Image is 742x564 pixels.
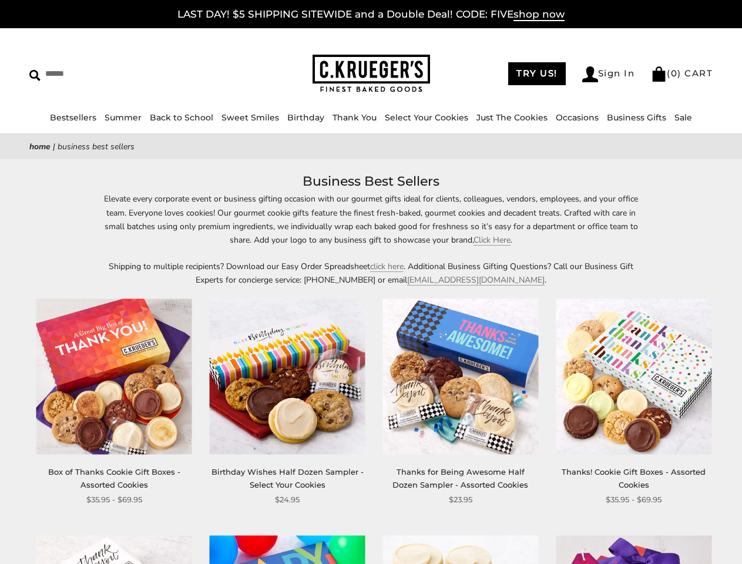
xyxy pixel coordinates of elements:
a: Summer [105,112,142,123]
a: Occasions [556,112,599,123]
span: Business Best Sellers [58,141,135,152]
h1: Business Best Sellers [47,171,695,192]
img: C.KRUEGER'S [313,55,430,93]
a: LAST DAY! $5 SHIPPING SITEWIDE and a Double Deal! CODE: FIVEshop now [177,8,565,21]
span: 0 [671,68,678,79]
a: click here [370,261,404,272]
a: Thanks for Being Awesome Half Dozen Sampler - Assorted Cookies [392,467,528,489]
p: Elevate every corporate event or business gifting occasion with our gourmet gifts ideal for clien... [101,192,642,246]
a: Home [29,141,51,152]
a: Box of Thanks Cookie Gift Boxes - Assorted Cookies [48,467,180,489]
img: Box of Thanks Cookie Gift Boxes - Assorted Cookies [36,298,192,454]
span: $24.95 [275,493,300,506]
a: Business Gifts [607,112,666,123]
img: Birthday Wishes Half Dozen Sampler - Select Your Cookies [210,298,365,454]
a: Thanks! Cookie Gift Boxes - Assorted Cookies [562,467,706,489]
a: Birthday [287,112,324,123]
a: Bestsellers [50,112,96,123]
nav: breadcrumbs [29,140,713,153]
span: | [53,141,55,152]
span: $23.95 [449,493,472,506]
a: Click Here [474,234,511,246]
input: Search [29,65,186,83]
img: Thanks! Cookie Gift Boxes - Assorted Cookies [556,298,711,454]
span: $35.95 - $69.95 [606,493,662,506]
span: $35.95 - $69.95 [86,493,142,506]
a: Sale [674,112,692,123]
a: TRY US! [508,62,566,85]
img: Account [582,66,598,82]
a: Select Your Cookies [385,112,468,123]
img: Search [29,70,41,81]
a: Thank You [333,112,377,123]
a: Back to School [150,112,213,123]
a: [EMAIL_ADDRESS][DOMAIN_NAME] [407,274,545,286]
a: Sign In [582,66,635,82]
img: Bag [651,66,667,82]
p: Shipping to multiple recipients? Download our Easy Order Spreadsheet . Additional Business Giftin... [101,260,642,287]
a: Just The Cookies [476,112,548,123]
span: shop now [513,8,565,21]
a: Birthday Wishes Half Dozen Sampler - Select Your Cookies [211,467,364,489]
a: (0) CART [651,68,713,79]
a: Sweet Smiles [221,112,279,123]
img: Thanks for Being Awesome Half Dozen Sampler - Assorted Cookies [382,298,538,454]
